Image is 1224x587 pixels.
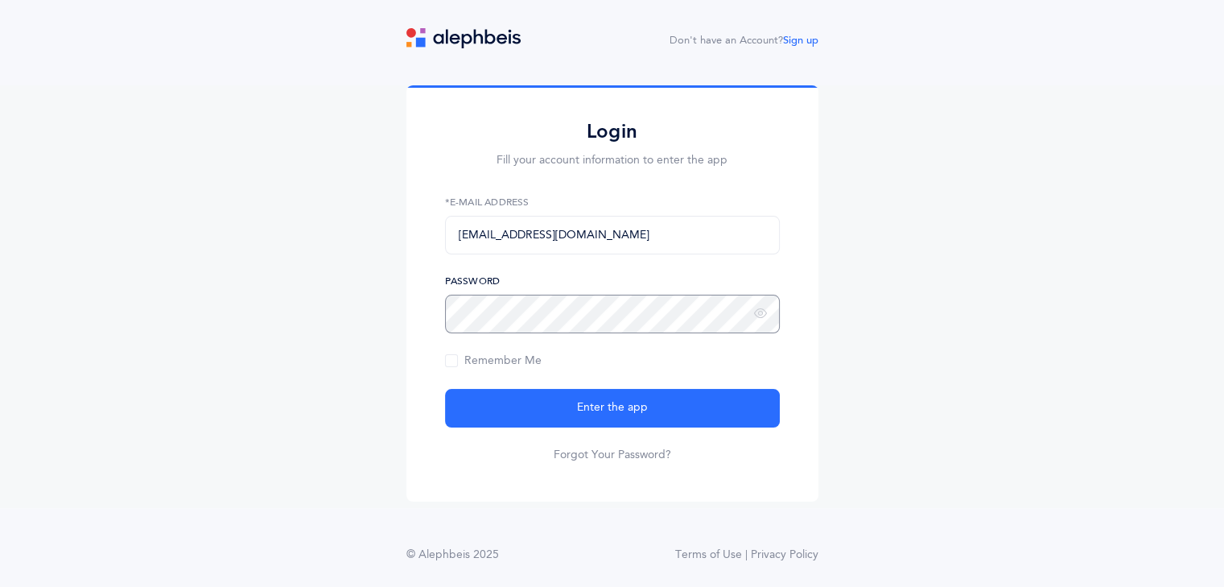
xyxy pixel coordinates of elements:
[445,152,780,169] p: Fill your account information to enter the app
[577,399,648,416] span: Enter the app
[554,447,671,463] a: Forgot Your Password?
[445,389,780,428] button: Enter the app
[675,547,818,564] a: Terms of Use | Privacy Policy
[406,28,521,48] img: logo.svg
[406,547,499,564] div: © Alephbeis 2025
[783,35,818,46] a: Sign up
[670,33,818,49] div: Don't have an Account?
[1144,506,1205,568] iframe: Drift Widget Chat Controller
[445,274,780,288] label: Password
[445,354,542,367] span: Remember Me
[445,119,780,144] h2: Login
[445,195,780,209] label: *E-Mail Address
